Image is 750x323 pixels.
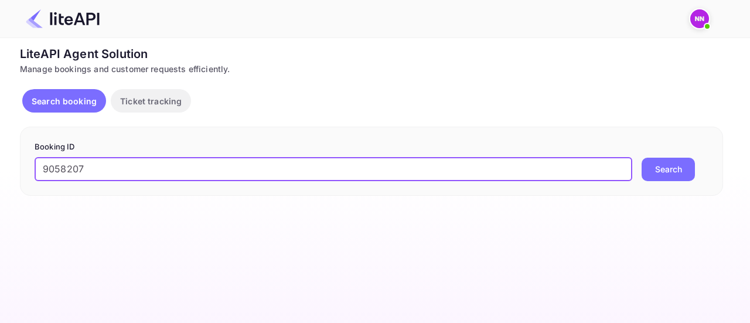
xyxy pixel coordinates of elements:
input: Enter Booking ID (e.g., 63782194) [35,158,632,181]
img: LiteAPI Logo [26,9,100,28]
p: Booking ID [35,141,708,153]
p: Ticket tracking [120,95,182,107]
img: N/A N/A [690,9,709,28]
p: Search booking [32,95,97,107]
div: Manage bookings and customer requests efficiently. [20,63,723,75]
button: Search [642,158,695,181]
div: LiteAPI Agent Solution [20,45,723,63]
